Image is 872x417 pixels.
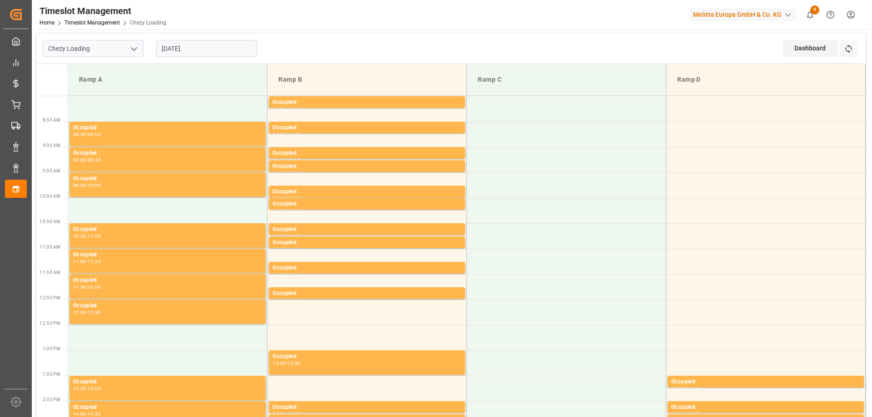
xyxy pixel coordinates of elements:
[272,361,286,365] div: 13:00
[287,196,300,201] div: 10:00
[88,285,101,289] div: 12:00
[272,98,461,107] div: Occupied
[272,412,286,416] div: 14:00
[275,71,459,88] div: Ramp B
[40,295,60,300] span: 12:00 PM
[73,387,86,391] div: 13:30
[287,234,300,238] div: 10:45
[287,209,300,213] div: 10:15
[73,183,86,187] div: 09:30
[286,361,287,365] div: -
[272,264,461,273] div: Occupied
[286,132,287,137] div: -
[272,225,461,234] div: Occupied
[287,107,300,111] div: 08:15
[86,158,88,162] div: -
[272,132,286,137] div: 08:30
[689,8,796,21] div: Melitta Europa GmbH & Co. KG
[272,209,286,213] div: 10:00
[671,378,860,387] div: Occupied
[73,225,262,234] div: Occupied
[287,412,300,416] div: 14:15
[286,107,287,111] div: -
[272,273,286,277] div: 11:15
[286,412,287,416] div: -
[286,298,287,302] div: -
[272,187,461,196] div: Occupied
[88,310,101,314] div: 12:30
[684,412,686,416] div: -
[272,200,461,209] div: Occupied
[43,346,60,351] span: 1:00 PM
[686,387,699,391] div: 13:45
[73,403,262,412] div: Occupied
[127,42,140,56] button: open menu
[286,171,287,175] div: -
[272,123,461,132] div: Occupied
[783,40,837,57] div: Dashboard
[86,412,88,416] div: -
[286,247,287,251] div: -
[73,174,262,183] div: Occupied
[287,132,300,137] div: 08:45
[86,234,88,238] div: -
[86,183,88,187] div: -
[40,4,166,18] div: Timeslot Management
[73,378,262,387] div: Occupied
[671,387,684,391] div: 13:30
[272,196,286,201] div: 09:45
[86,310,88,314] div: -
[272,298,286,302] div: 11:45
[40,245,60,250] span: 11:00 AM
[43,143,60,148] span: 9:00 AM
[671,403,860,412] div: Occupied
[73,123,262,132] div: Occupied
[800,5,820,25] button: show 9 new notifications
[73,234,86,238] div: 10:30
[86,260,88,264] div: -
[43,118,60,123] span: 8:30 AM
[286,209,287,213] div: -
[686,412,699,416] div: 14:15
[671,412,684,416] div: 14:00
[474,71,659,88] div: Ramp C
[73,276,262,285] div: Occupied
[88,234,101,238] div: 11:00
[820,5,841,25] button: Help Center
[286,234,287,238] div: -
[40,270,60,275] span: 11:30 AM
[689,6,800,23] button: Melitta Europa GmbH & Co. KG
[272,162,461,171] div: Occupied
[43,40,144,57] input: Type to search/select
[73,132,86,137] div: 08:30
[86,285,88,289] div: -
[286,196,287,201] div: -
[43,372,60,377] span: 1:30 PM
[287,171,300,175] div: 09:30
[88,183,101,187] div: 10:00
[287,361,300,365] div: 13:30
[684,387,686,391] div: -
[40,194,60,199] span: 10:00 AM
[73,301,262,310] div: Occupied
[40,219,60,224] span: 10:30 AM
[272,149,461,158] div: Occupied
[272,403,461,412] div: Occupied
[88,412,101,416] div: 14:30
[287,273,300,277] div: 11:30
[43,168,60,173] span: 9:30 AM
[73,412,86,416] div: 14:00
[86,387,88,391] div: -
[287,158,300,162] div: 09:15
[75,71,260,88] div: Ramp A
[73,158,86,162] div: 09:00
[272,352,461,361] div: Occupied
[272,289,461,298] div: Occupied
[88,387,101,391] div: 14:00
[810,5,819,15] span: 9
[73,285,86,289] div: 11:30
[287,247,300,251] div: 11:00
[43,397,60,402] span: 2:00 PM
[272,107,286,111] div: 08:00
[73,250,262,260] div: Occupied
